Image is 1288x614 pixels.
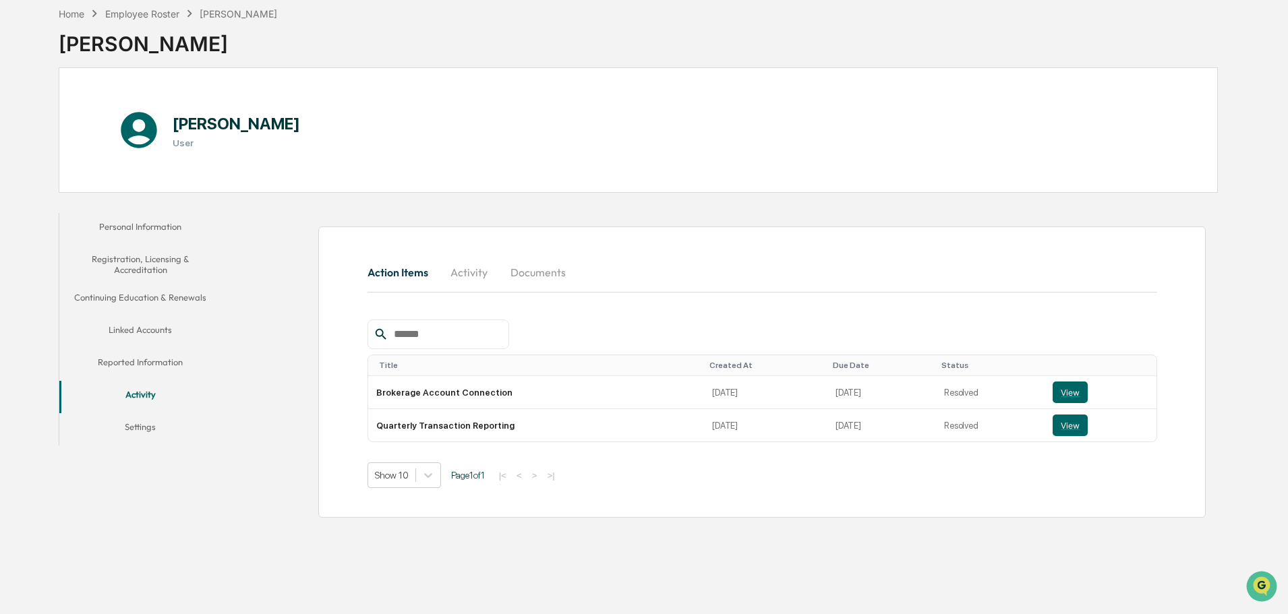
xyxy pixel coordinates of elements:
div: secondary tabs example [368,256,1157,288]
div: [PERSON_NAME] [59,21,277,56]
div: 🗄️ [98,171,109,182]
button: < [513,470,526,481]
span: Page 1 of 1 [451,470,485,481]
span: Data Lookup [27,195,85,209]
span: Preclearance [27,170,87,183]
button: > [528,470,541,481]
td: [DATE] [827,409,936,441]
span: Pylon [134,228,163,239]
button: Continuing Education & Renewals [59,284,221,316]
button: Activity [59,381,221,413]
a: 🗄️Attestations [92,164,173,189]
div: 🖐️ [13,171,24,182]
div: 🔎 [13,197,24,208]
button: Documents [500,256,577,288]
div: Toggle SortBy [1055,361,1151,370]
td: Quarterly Transaction Reporting [368,409,705,441]
a: 🖐️Preclearance [8,164,92,189]
td: Resolved [936,409,1045,441]
button: View [1053,381,1088,403]
span: Attestations [111,170,167,183]
button: Reported Information [59,348,221,381]
a: View [1053,415,1148,436]
button: Registration, Licensing & Accreditation [59,245,221,284]
div: Toggle SortBy [709,361,822,370]
button: Action Items [368,256,439,288]
td: [DATE] [704,376,827,409]
td: Resolved [936,376,1045,409]
div: We're available if you need us! [46,117,171,127]
div: Start new chat [46,103,221,117]
td: [DATE] [704,409,827,441]
a: View [1053,381,1148,403]
div: [PERSON_NAME] [200,8,277,20]
div: Employee Roster [105,8,179,20]
td: [DATE] [827,376,936,409]
a: Powered byPylon [95,228,163,239]
td: Brokerage Account Connection [368,376,705,409]
div: Home [59,8,84,20]
h3: User [173,137,300,148]
div: Toggle SortBy [833,361,931,370]
button: View [1053,415,1088,436]
button: Settings [59,413,221,446]
button: Personal Information [59,213,221,245]
button: >| [543,470,558,481]
div: Toggle SortBy [941,361,1039,370]
p: How can we help? [13,28,245,50]
button: |< [495,470,510,481]
iframe: Open customer support [1245,570,1281,606]
div: Toggle SortBy [379,361,699,370]
button: Start new chat [229,107,245,123]
button: Linked Accounts [59,316,221,348]
a: 🔎Data Lookup [8,190,90,214]
h1: [PERSON_NAME] [173,114,300,133]
div: secondary tabs example [59,213,221,446]
button: Activity [439,256,500,288]
img: 1746055101610-c473b297-6a78-478c-a979-82029cc54cd1 [13,103,38,127]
